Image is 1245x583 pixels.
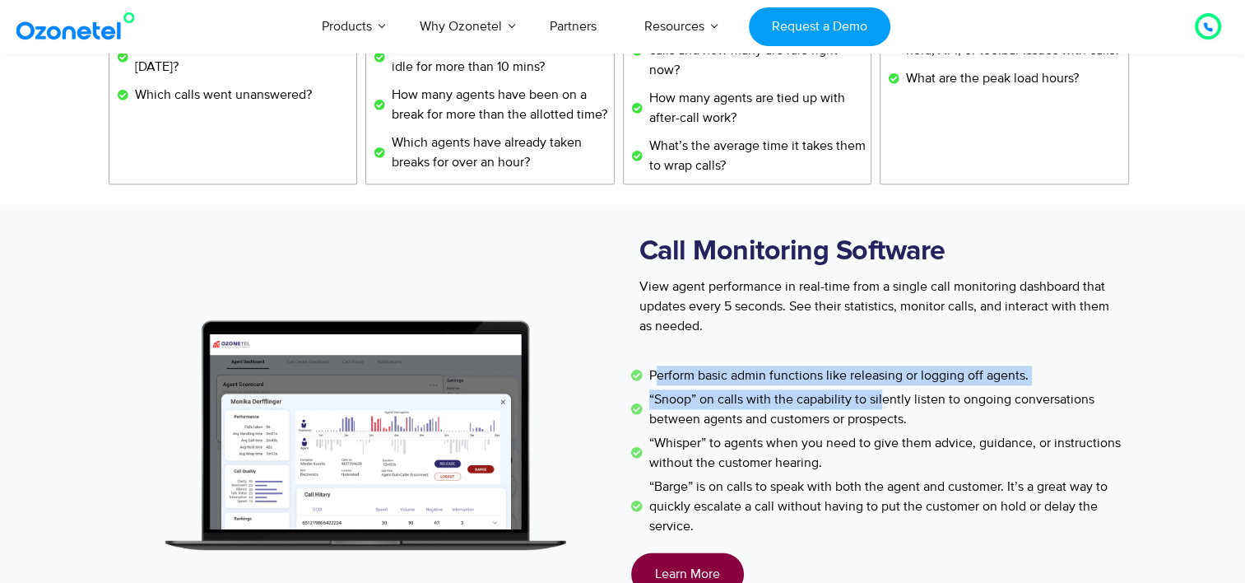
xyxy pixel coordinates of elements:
[645,88,871,128] span: How many agents are tied up with after-call work?
[639,236,1121,268] h2: Call Monitoring Software
[902,68,1079,88] span: What are the peak load hours?
[655,567,720,581] span: Learn More
[645,366,1029,385] span: Perform basic admin functions like releasing or logging off agents.
[388,85,613,124] span: How many agents have been on a break for more than the allotted time?
[749,7,890,46] a: Request a Demo
[645,433,1129,473] span: “Whisper” to agents when you need to give them advice, guidance, or instructions without the cust...
[639,278,1109,334] span: View agent performance in real-time from a single call monitoring dashboard that updates every 5 ...
[131,85,312,105] span: Which calls went unanswered?
[388,37,613,77] span: Are there any agents who have been idle for more than 10 mins?
[388,133,613,172] span: Which agents have already taken breaks for over an hour?
[645,389,1129,429] span: “Snoop” on calls with the capability to silently listen to ongoing conversations between agents a...
[645,136,871,175] span: What’s the average time it takes them to wrap calls?
[645,477,1129,536] span: “Barge” is on calls to speak with both the agent and customer. It’s a great way to quickly escala...
[131,37,356,77] span: How many calls did agents miss [DATE]?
